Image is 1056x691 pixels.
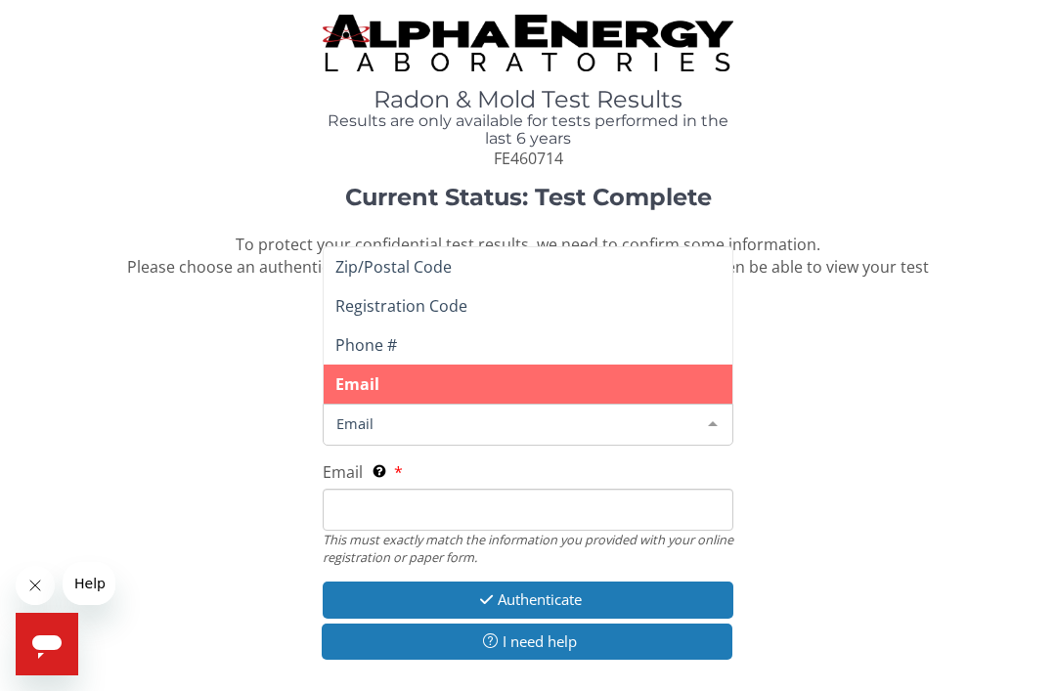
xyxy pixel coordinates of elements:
[16,566,55,605] iframe: Close message
[323,461,363,483] span: Email
[494,148,563,169] span: FE460714
[331,412,693,434] span: Email
[322,624,732,660] button: I need help
[323,582,733,618] button: Authenticate
[323,87,733,112] h1: Radon & Mold Test Results
[323,15,733,71] img: TightCrop.jpg
[335,334,397,356] span: Phone #
[16,613,78,675] iframe: Button to launch messaging window
[335,373,379,395] span: Email
[335,295,467,317] span: Registration Code
[63,562,115,605] iframe: Message from company
[345,183,712,211] strong: Current Status: Test Complete
[335,256,452,278] span: Zip/Postal Code
[127,234,929,300] span: To protect your confidential test results, we need to confirm some information. Please choose an ...
[323,531,733,567] div: This must exactly match the information you provided with your online registration or paper form.
[323,112,733,147] h4: Results are only available for tests performed in the last 6 years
